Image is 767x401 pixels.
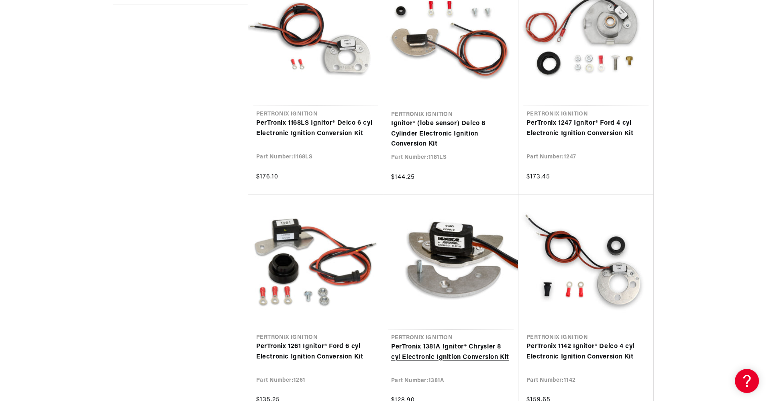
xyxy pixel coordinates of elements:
a: PerTronix 1247 Ignitor® Ford 4 cyl Electronic Ignition Conversion Kit [526,118,645,139]
a: Ignitor® (lobe sensor) Delco 8 Cylinder Electronic Ignition Conversion Kit [391,119,510,150]
a: PerTronix 1142 Ignitor® Delco 4 cyl Electronic Ignition Conversion Kit [526,342,645,362]
a: PerTronix 1168LS Ignitor® Delco 6 cyl Electronic Ignition Conversion Kit [256,118,375,139]
a: PerTronix 1261 Ignitor® Ford 6 cyl Electronic Ignition Conversion Kit [256,342,375,362]
a: PerTronix 1381A Ignitor® Chrysler 8 cyl Electronic Ignition Conversion Kit [391,342,510,363]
